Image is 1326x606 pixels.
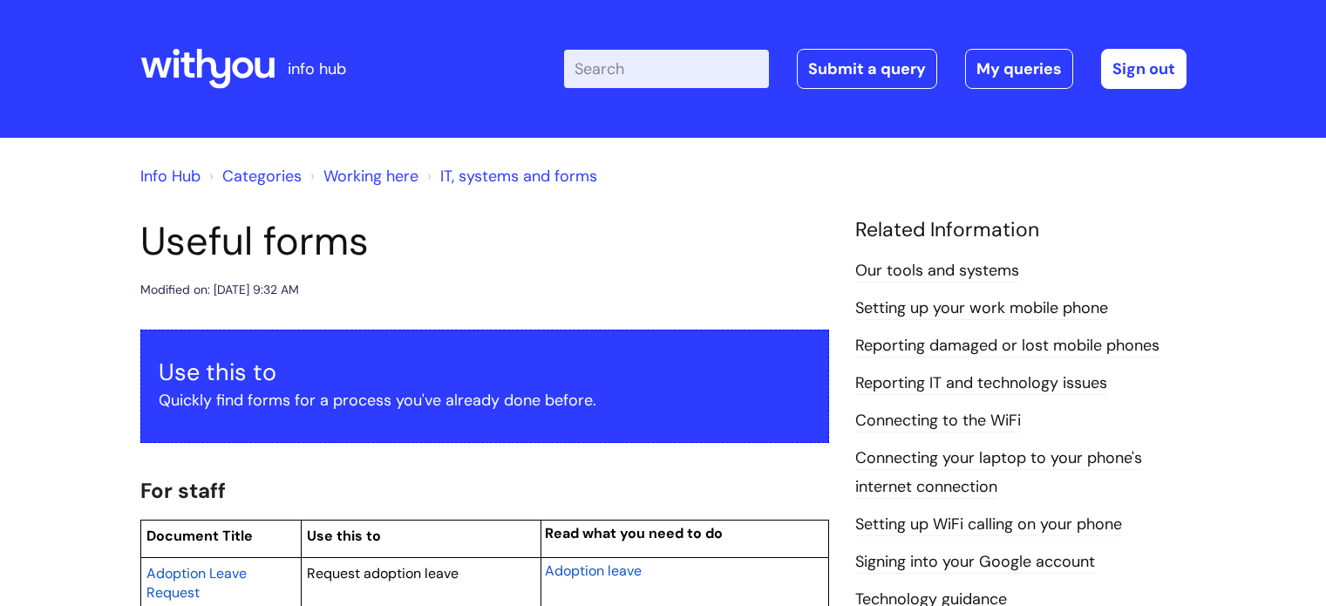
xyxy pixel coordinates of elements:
[159,358,811,386] h3: Use this to
[440,166,597,187] a: IT, systems and forms
[1101,49,1187,89] a: Sign out
[140,218,829,265] h1: Useful forms
[564,49,1187,89] div: | -
[855,260,1019,283] a: Our tools and systems
[545,524,723,542] span: Read what you need to do
[855,551,1095,574] a: Signing into your Google account
[855,218,1187,242] h4: Related Information
[855,410,1021,432] a: Connecting to the WiFi
[564,50,769,88] input: Search
[797,49,937,89] a: Submit a query
[288,55,346,83] p: info hub
[146,564,247,602] span: Adoption Leave Request
[855,335,1159,357] a: Reporting damaged or lost mobile phones
[140,477,226,504] span: For staff
[140,166,201,187] a: Info Hub
[307,527,381,545] span: Use this to
[306,162,418,190] li: Working here
[323,166,418,187] a: Working here
[159,386,811,414] p: Quickly find forms for a process you've already done before.
[146,527,253,545] span: Document Title
[965,49,1073,89] a: My queries
[140,279,299,301] div: Modified on: [DATE] 9:32 AM
[855,372,1107,395] a: Reporting IT and technology issues
[423,162,597,190] li: IT, systems and forms
[146,562,247,603] a: Adoption Leave Request
[307,564,459,582] span: Request adoption leave
[855,297,1108,320] a: Setting up your work mobile phone
[222,166,302,187] a: Categories
[545,560,642,581] a: Adoption leave
[205,162,302,190] li: Solution home
[855,447,1142,498] a: Connecting your laptop to your phone's internet connection
[855,514,1122,536] a: Setting up WiFi calling on your phone
[545,562,642,580] span: Adoption leave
